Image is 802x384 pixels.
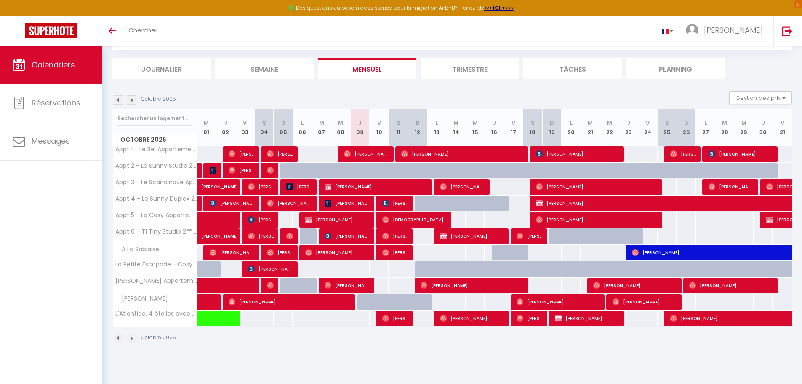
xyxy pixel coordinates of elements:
[581,109,600,146] th: 21
[722,119,727,127] abbr: M
[741,119,746,127] abbr: M
[216,109,235,146] th: 02
[267,244,293,260] span: [PERSON_NAME]
[773,109,792,146] th: 31
[204,119,209,127] abbr: M
[267,277,273,293] span: [PERSON_NAME]
[446,109,466,146] th: 14
[114,278,198,284] span: [PERSON_NAME] Appartement Rétro vue mer
[453,119,458,127] abbr: M
[670,146,696,162] span: [PERSON_NAME]
[286,179,312,195] span: [PERSON_NAME]
[141,95,176,103] p: Octobre 2025
[370,109,389,146] th: 10
[114,245,161,254] span: A La Sablaise
[210,195,255,211] span: [PERSON_NAME]
[484,4,514,11] strong: >>> ICI <<<<
[517,310,542,326] span: [PERSON_NAME]
[677,109,696,146] th: 26
[344,146,389,162] span: [PERSON_NAME]
[293,109,312,146] th: 06
[350,109,370,146] th: 09
[570,119,573,127] abbr: L
[141,334,176,342] p: Octobre 2025
[301,119,304,127] abbr: L
[25,23,77,38] img: Super Booking
[382,244,408,260] span: [PERSON_NAME] Santo
[197,228,216,244] a: [PERSON_NAME]
[401,146,524,162] span: [PERSON_NAME]
[267,162,273,178] span: [PERSON_NAME]
[665,119,669,127] abbr: S
[215,58,314,79] li: Semaine
[421,58,519,79] li: Trimestre
[338,119,343,127] abbr: M
[117,111,192,126] input: Rechercher un logement...
[440,310,504,326] span: [PERSON_NAME]
[358,119,362,127] abbr: J
[235,109,255,146] th: 03
[512,119,515,127] abbr: V
[536,212,658,228] span: [PERSON_NAME]
[686,24,698,37] img: ...
[281,119,285,127] abbr: D
[319,119,324,127] abbr: M
[397,119,400,127] abbr: S
[638,109,658,146] th: 24
[696,109,715,146] th: 27
[523,109,543,146] th: 18
[704,119,707,127] abbr: L
[709,146,773,162] span: [PERSON_NAME]
[531,119,535,127] abbr: S
[248,212,274,228] span: [PERSON_NAME]
[122,16,164,46] a: Chercher
[440,179,485,195] span: [PERSON_NAME]
[113,134,197,146] span: Octobre 2025
[201,224,240,240] span: [PERSON_NAME]
[248,179,274,195] span: [PERSON_NAME]
[473,119,478,127] abbr: M
[197,109,216,146] th: 01
[305,244,370,260] span: [PERSON_NAME]
[382,195,408,211] span: [PERSON_NAME]
[114,212,198,218] span: Appt 5 - Le Cosy Appartement T2 2** – 4 pers.
[627,119,630,127] abbr: J
[550,119,554,127] abbr: D
[427,109,447,146] th: 13
[229,162,254,178] span: [PERSON_NAME]
[781,119,784,127] abbr: V
[421,277,524,293] span: [PERSON_NAME]
[562,109,581,146] th: 20
[382,310,408,326] span: [PERSON_NAME]
[248,261,293,277] span: [PERSON_NAME]
[588,119,593,127] abbr: M
[128,26,157,35] span: Chercher
[729,91,792,104] button: Gestion des prix
[734,109,754,146] th: 29
[331,109,351,146] th: 08
[517,228,542,244] span: [PERSON_NAME]
[555,310,619,326] span: [PERSON_NAME]
[646,119,650,127] abbr: V
[114,163,198,169] span: Appt 2 - Le Sunny Studio 2** – 2 pers
[267,146,293,162] span: [PERSON_NAME]
[485,109,504,146] th: 16
[305,212,370,228] span: [PERSON_NAME]
[689,277,773,293] span: [PERSON_NAME]
[542,109,562,146] th: 19
[600,109,619,146] th: 22
[619,109,639,146] th: 23
[210,244,255,260] span: [PERSON_NAME]
[114,311,198,317] span: L'Atlantide, 4 étoiles avec splendide vue océan !
[762,119,765,127] abbr: J
[325,179,428,195] span: [PERSON_NAME]
[613,294,677,310] span: [PERSON_NAME]
[114,196,198,202] span: Appt 4 - Le Sunny Duplex 2** – 2 pers
[114,294,170,303] span: [PERSON_NAME]
[408,109,427,146] th: 12
[715,109,735,146] th: 28
[377,119,381,127] abbr: V
[201,175,240,191] span: [PERSON_NAME]
[312,109,331,146] th: 07
[229,146,254,162] span: [PERSON_NAME]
